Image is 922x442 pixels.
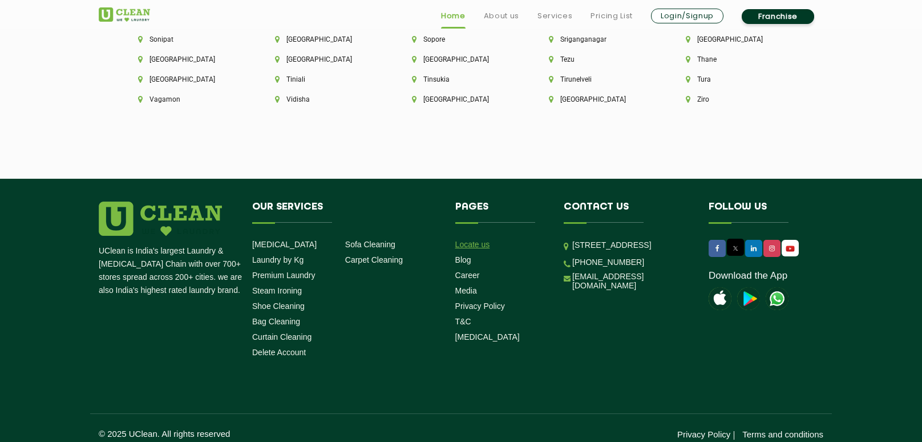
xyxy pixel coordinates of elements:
[686,95,784,103] li: Ziro
[549,55,647,63] li: Tezu
[651,9,723,23] a: Login/Signup
[138,75,236,83] li: [GEOGRAPHIC_DATA]
[537,9,572,23] a: Services
[252,286,302,295] a: Steam Ironing
[345,240,395,249] a: Sofa Cleaning
[709,270,787,282] a: Download the App
[549,35,647,43] li: Sriganganagar
[275,95,373,103] li: Vidisha
[138,35,236,43] li: Sonipat
[412,75,510,83] li: Tinsukia
[549,75,647,83] li: Tirunelveli
[412,95,510,103] li: [GEOGRAPHIC_DATA]
[709,287,731,310] img: apple-icon.png
[686,35,784,43] li: [GEOGRAPHIC_DATA]
[742,429,823,439] a: Terms and conditions
[441,9,466,23] a: Home
[252,348,306,357] a: Delete Account
[275,75,373,83] li: Tiniali
[252,332,312,341] a: Curtain Cleaning
[275,35,373,43] li: [GEOGRAPHIC_DATA]
[138,55,236,63] li: [GEOGRAPHIC_DATA]
[737,287,760,310] img: playstoreicon.png
[455,255,471,264] a: Blog
[572,239,691,252] p: [STREET_ADDRESS]
[549,95,647,103] li: [GEOGRAPHIC_DATA]
[99,7,150,22] img: UClean Laundry and Dry Cleaning
[252,240,317,249] a: [MEDICAL_DATA]
[455,202,547,223] h4: Pages
[138,95,236,103] li: Vagamon
[252,271,316,280] a: Premium Laundry
[455,317,471,326] a: T&C
[591,9,633,23] a: Pricing List
[484,9,519,23] a: About us
[709,202,809,223] h4: Follow us
[99,429,461,439] p: © 2025 UClean. All rights reserved
[252,317,300,326] a: Bag Cleaning
[742,9,814,24] a: Franchise
[345,255,403,264] a: Carpet Cleaning
[99,244,244,297] p: UClean is India's largest Laundry & [MEDICAL_DATA] Chain with over 700+ stores spread across 200+...
[686,55,784,63] li: Thane
[572,272,691,290] a: [EMAIL_ADDRESS][DOMAIN_NAME]
[677,429,730,439] a: Privacy Policy
[412,55,510,63] li: [GEOGRAPHIC_DATA]
[252,255,304,264] a: Laundry by Kg
[564,202,691,223] h4: Contact us
[455,271,480,280] a: Career
[766,287,788,310] img: UClean Laundry and Dry Cleaning
[99,202,222,236] img: logo.png
[572,258,644,267] a: [PHONE_NUMBER]
[455,286,477,295] a: Media
[412,35,510,43] li: Sopore
[455,302,505,311] a: Privacy Policy
[686,75,784,83] li: Tura
[252,202,438,223] h4: Our Services
[252,302,305,311] a: Shoe Cleaning
[455,332,520,341] a: [MEDICAL_DATA]
[275,55,373,63] li: [GEOGRAPHIC_DATA]
[783,243,798,255] img: UClean Laundry and Dry Cleaning
[455,240,490,249] a: Locate us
